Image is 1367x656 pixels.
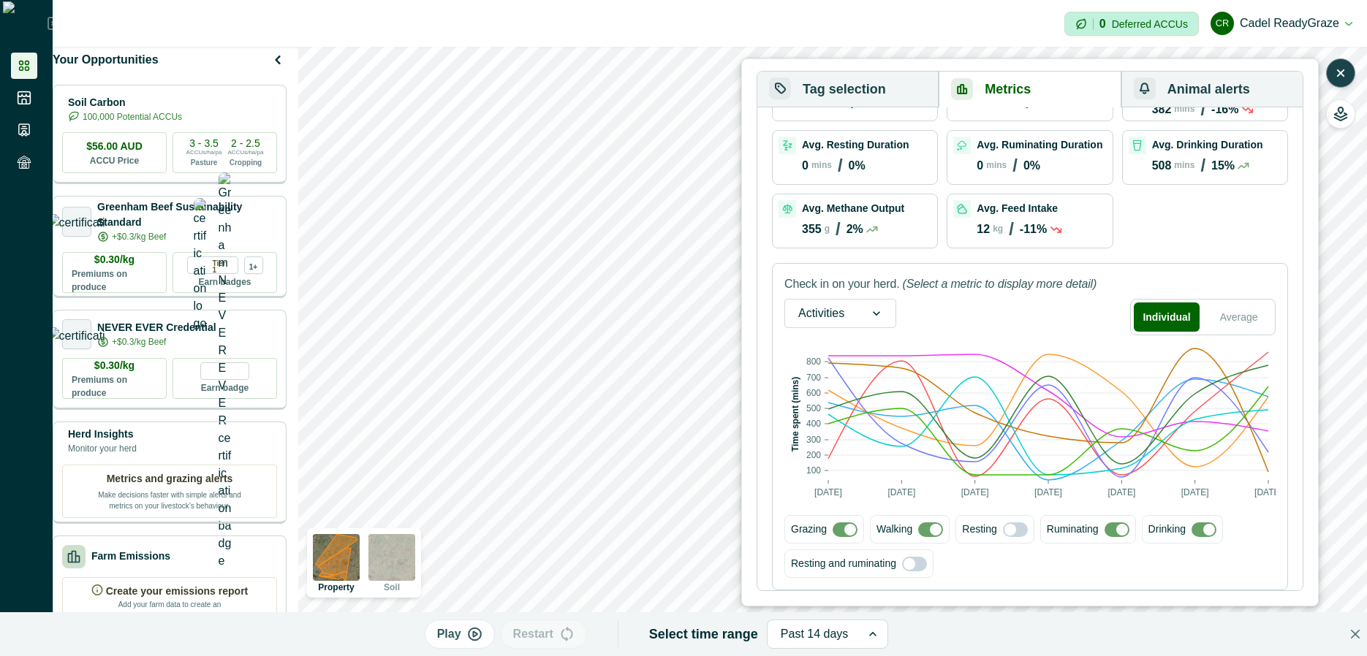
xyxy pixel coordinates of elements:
p: / [1200,156,1205,176]
p: Tier 1 [213,257,232,273]
button: Tag selection [757,72,939,107]
text: 800 [806,356,821,367]
button: Animal alerts [1121,72,1303,107]
p: $56.00 AUD [86,139,143,154]
text: 400 [806,419,821,429]
text: [DATE] [961,487,989,497]
img: certification logo [194,198,207,332]
text: [DATE] [887,487,915,497]
button: Individual [1134,302,1200,332]
text: [DATE] [814,487,842,497]
p: ACCUs/ha/pa [228,148,264,157]
img: Logo [3,1,48,45]
p: 3 - 3.5 [189,138,219,148]
p: Ruminating [1047,522,1099,537]
p: Pasture [191,157,218,168]
p: ACCUs/ha/pa [186,148,222,157]
p: mins [1174,104,1194,114]
p: 1+ [249,261,257,270]
p: Walking [876,522,912,537]
img: certification logo [48,327,107,342]
p: Your Opportunities [53,51,159,69]
button: Play [425,619,495,649]
p: Premiums on produce [72,267,157,294]
p: (Select a metric to display more detail) [902,275,1097,293]
p: 12 [977,223,990,236]
button: Restart [501,619,587,649]
p: 508 [1152,159,1172,172]
p: 0 [802,159,809,172]
p: Avg. Feed Intake [977,202,1058,214]
text: [DATE] [1181,487,1209,497]
p: / [1009,219,1014,240]
p: Resting and ruminating [791,556,896,571]
button: Cadel ReadyGrazeCadel ReadyGraze [1211,6,1352,41]
p: Select time range [649,625,758,644]
p: -16% [1211,103,1238,116]
p: Earn badge [201,380,249,394]
p: 2% [847,223,863,236]
p: Premiums on produce [72,373,157,400]
text: [DATE] [1254,487,1282,497]
p: / [838,156,843,176]
p: 2 - 2.5 [231,138,260,148]
text: [DATE] [1034,487,1062,497]
text: 600 [806,388,821,398]
p: Avg. Methane Output [802,202,904,214]
p: Check in on your herd. [784,275,899,293]
p: Avg. Ruminating Duration [977,139,1102,150]
p: mins [1174,160,1194,170]
p: Play [437,625,461,643]
p: 0 [1099,18,1106,30]
p: / [1012,156,1018,176]
text: Time spent (mins) [790,377,800,451]
p: Create your emissions report [106,584,249,599]
text: 500 [806,403,821,413]
p: / [1200,99,1205,120]
p: Avg. Resting Duration [802,139,909,150]
p: 15% [1211,159,1235,172]
p: 0% [1023,159,1040,172]
text: 300 [806,435,821,445]
p: Soil [384,583,400,592]
p: Deferred ACCUs [1112,18,1188,29]
p: Monitor your herd [68,442,137,455]
img: property preview [313,534,360,581]
p: Soil Carbon [68,95,182,110]
button: Close [1344,622,1367,646]
p: / [836,219,841,240]
p: NEVER EVER Credential [97,320,216,335]
p: Cropping [230,157,262,168]
p: Grazing [791,522,827,537]
p: ACCU Price [90,154,139,167]
p: mins [986,160,1007,170]
p: 0 [977,159,983,172]
button: Average [1205,302,1272,332]
text: [DATE] [1107,487,1135,497]
p: mins [811,160,832,170]
p: Farm Emissions [91,549,170,564]
text: 100 [806,465,821,476]
p: Greenham Beef Sustainability Standard [97,199,277,230]
p: Property [318,583,354,592]
p: -11% [1020,223,1047,236]
p: Restart [513,625,553,643]
p: g [825,224,830,234]
p: Drinking [1148,522,1186,537]
text: 200 [806,450,821,460]
p: 355 [802,223,822,236]
text: 700 [806,373,821,383]
img: certification logo [48,214,107,229]
p: +$0.3/kg Beef [112,230,166,243]
img: soil preview [368,534,415,581]
p: Herd Insights [68,427,137,442]
p: 382 [1152,103,1172,116]
p: 100,000 Potential ACCUs [83,110,182,123]
p: Avg. Drinking Duration [1152,139,1263,150]
p: $0.30/kg [94,252,135,267]
p: Make decisions faster with simple alerts and metrics on your livestock’s behaviour. [96,487,243,511]
img: Greenham NEVER EVER certification badge [219,172,232,570]
p: $0.30/kg [94,358,135,373]
p: Resting [962,522,996,537]
p: Earn badges [198,274,251,289]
